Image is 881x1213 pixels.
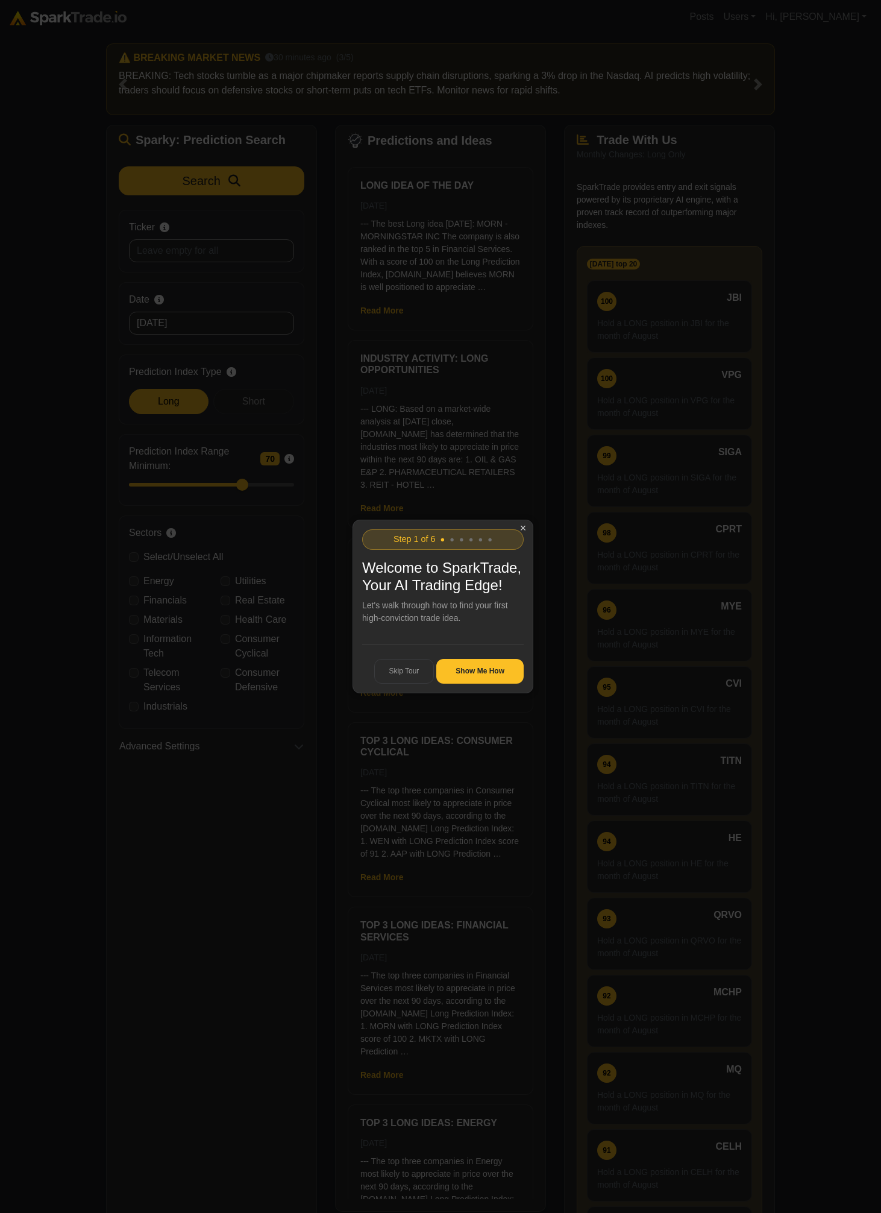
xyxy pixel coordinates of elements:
button: Skip Tour [374,659,434,684]
span: ● [450,535,454,544]
span: ● [459,535,464,544]
div: Step 1 of 6 [362,529,524,550]
span: ● [478,535,483,544]
span: ● [488,535,492,544]
p: Let's walk through how to find your first high-conviction trade idea. [362,599,524,625]
h4: Welcome to SparkTrade, Your AI Trading Edge! [362,559,524,594]
button: Close [513,520,533,537]
button: Show Me How [436,659,524,684]
span: ● [469,535,474,544]
span: ● [440,535,445,544]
